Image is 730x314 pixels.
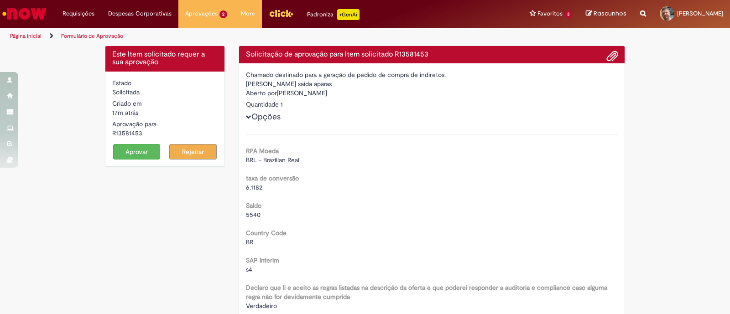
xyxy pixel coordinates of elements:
[246,183,262,191] span: 6.1182
[269,6,293,20] img: click_logo_yellow_360x200.png
[112,99,142,108] label: Criado em
[108,9,172,18] span: Despesas Corporativas
[246,88,618,100] div: [PERSON_NAME]
[1,5,48,23] img: ServiceNow
[246,100,618,109] div: Quantidade 1
[246,79,618,88] div: [PERSON_NAME] saida aparas
[337,9,360,20] p: +GenAi
[112,108,138,117] time: 30/09/2025 13:26:01
[246,201,261,210] b: Saldo
[7,28,480,45] ul: Trilhas de página
[586,10,626,18] a: Rascunhos
[677,10,723,17] span: [PERSON_NAME]
[246,238,253,246] span: BR
[246,265,252,273] span: s4
[564,10,572,18] span: 3
[246,70,618,79] div: Chamado destinado para a geração de pedido de compra de indiretos.
[219,10,227,18] span: 2
[10,32,42,40] a: Página inicial
[63,9,94,18] span: Requisições
[246,156,299,164] span: BRL - Brazilian Real
[169,144,217,160] button: Rejeitar
[246,229,287,237] b: Country Code
[112,108,138,117] span: 17m atrás
[537,9,563,18] span: Favoritos
[112,108,218,117] div: 30/09/2025 13:26:01
[246,211,261,219] span: 5540
[594,9,626,18] span: Rascunhos
[246,256,279,264] b: SAP Interim
[185,9,218,18] span: Aprovações
[112,51,218,67] h4: Este Item solicitado requer a sua aprovação
[246,302,277,310] span: Verdadeiro
[112,129,218,138] div: R13581453
[246,51,618,59] h4: Solicitação de aprovação para Item solicitado R13581453
[113,144,161,160] button: Aprovar
[246,88,277,98] label: Aberto por
[241,9,255,18] span: More
[112,78,131,88] label: Estado
[112,119,156,129] label: Aprovação para
[246,147,279,155] b: RPA Moeda
[112,88,218,97] div: Solicitada
[246,283,607,301] b: Declaro que li e aceito as regras listadas na descrição da oferta e que poderei responder a audit...
[307,9,360,20] div: Padroniza
[61,32,123,40] a: Formulário de Aprovação
[246,174,299,182] b: taxa de conversão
